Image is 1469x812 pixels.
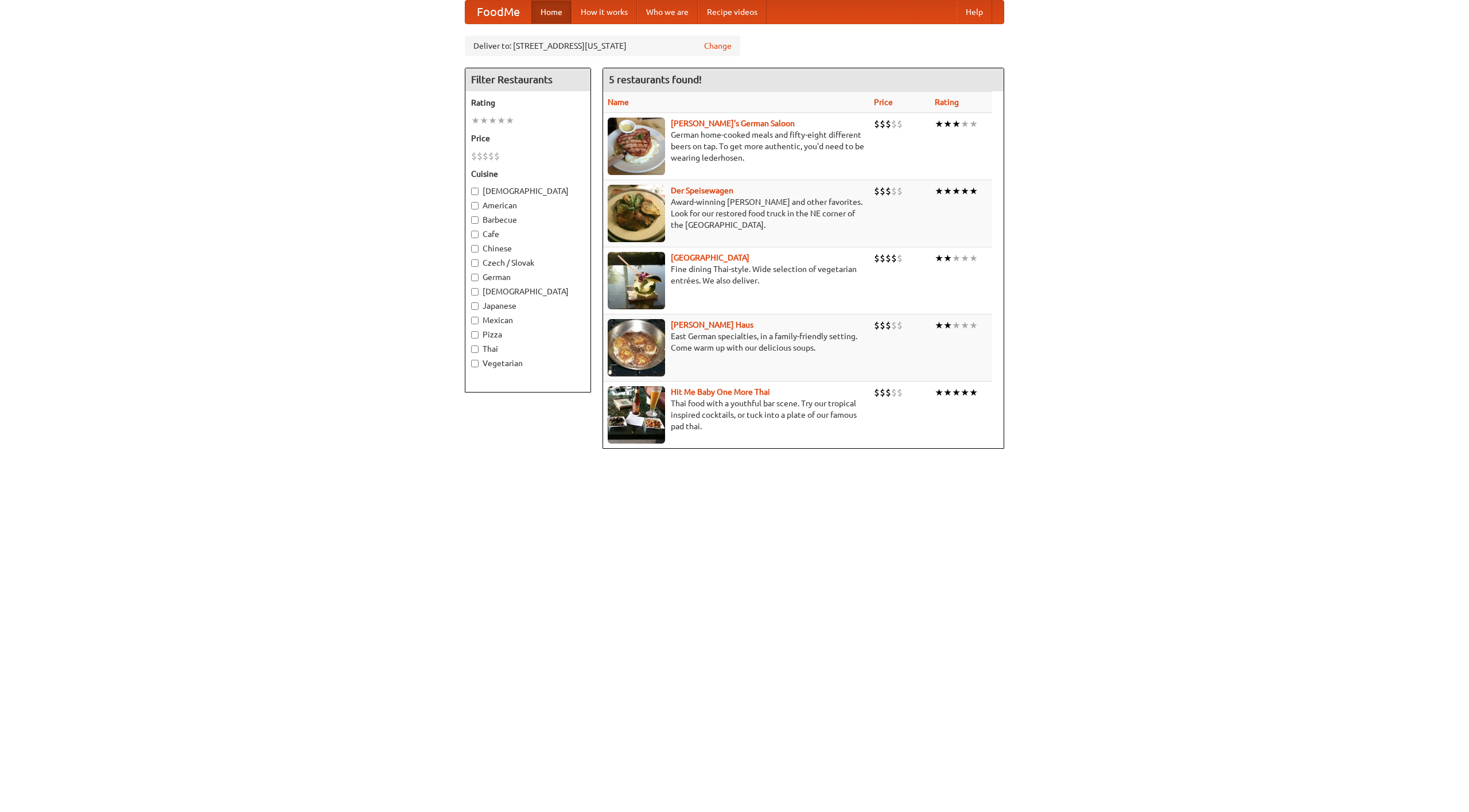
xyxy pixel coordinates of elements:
a: Who we are [637,1,698,24]
li: ★ [952,386,961,399]
li: ★ [943,118,952,130]
a: [GEOGRAPHIC_DATA] [671,253,749,262]
p: Thai food with a youthful bar scene. Try our tropical inspired cocktails, or tuck into a plate of... [608,398,865,432]
input: Barbecue [471,216,479,224]
input: German [471,274,479,281]
p: East German specialties, in a family-friendly setting. Come warm up with our delicious soups. [608,331,865,353]
a: Recipe videos [698,1,767,24]
li: ★ [506,114,514,127]
input: Czech / Slovak [471,259,479,267]
li: $ [880,252,885,265]
li: ★ [943,319,952,332]
label: American [471,200,585,211]
input: Chinese [471,245,479,252]
a: Help [957,1,992,24]
li: $ [891,118,897,130]
a: Name [608,98,629,107]
ng-pluralize: 5 restaurants found! [609,74,702,85]
li: $ [874,118,880,130]
li: ★ [969,185,978,197]
label: Cafe [471,228,585,240]
li: ★ [480,114,488,127]
h5: Cuisine [471,168,585,180]
li: ★ [969,252,978,265]
li: $ [885,319,891,332]
a: Price [874,98,893,107]
li: ★ [961,252,969,265]
a: Home [531,1,572,24]
li: $ [891,386,897,399]
li: $ [874,319,880,332]
li: $ [897,185,903,197]
li: ★ [961,319,969,332]
h5: Price [471,133,585,144]
label: Mexican [471,314,585,326]
li: ★ [943,252,952,265]
img: babythai.jpg [608,386,665,444]
li: ★ [935,185,943,197]
li: ★ [969,319,978,332]
li: $ [471,150,477,162]
label: [DEMOGRAPHIC_DATA] [471,286,585,297]
li: ★ [961,386,969,399]
img: kohlhaus.jpg [608,319,665,376]
input: Pizza [471,331,479,339]
li: $ [488,150,494,162]
input: Thai [471,345,479,353]
li: $ [897,252,903,265]
img: satay.jpg [608,252,665,309]
li: ★ [935,252,943,265]
h4: Filter Restaurants [465,68,590,91]
p: Fine dining Thai-style. Wide selection of vegetarian entrées. We also deliver. [608,263,865,286]
li: ★ [497,114,506,127]
img: speisewagen.jpg [608,185,665,242]
div: Deliver to: [STREET_ADDRESS][US_STATE] [465,36,740,56]
li: $ [885,118,891,130]
p: German home-cooked meals and fifty-eight different beers on tap. To get more authentic, you'd nee... [608,129,865,164]
li: $ [891,252,897,265]
li: $ [891,185,897,197]
li: $ [897,386,903,399]
li: $ [885,185,891,197]
a: How it works [572,1,637,24]
li: $ [880,386,885,399]
input: Japanese [471,302,479,310]
li: ★ [471,114,480,127]
li: $ [880,185,885,197]
li: ★ [943,185,952,197]
li: ★ [935,386,943,399]
li: $ [885,386,891,399]
a: FoodMe [465,1,531,24]
li: ★ [961,118,969,130]
a: Der Speisewagen [671,186,733,195]
li: ★ [935,118,943,130]
li: $ [494,150,500,162]
li: $ [897,319,903,332]
li: ★ [969,118,978,130]
b: [PERSON_NAME]'s German Saloon [671,119,795,128]
h5: Rating [471,97,585,108]
label: German [471,271,585,283]
label: Vegetarian [471,358,585,369]
li: $ [885,252,891,265]
li: $ [874,185,880,197]
b: [PERSON_NAME] Haus [671,320,753,329]
a: Change [704,40,732,52]
label: Japanese [471,300,585,312]
label: Chinese [471,243,585,254]
input: [DEMOGRAPHIC_DATA] [471,188,479,195]
li: $ [880,118,885,130]
li: ★ [488,114,497,127]
input: Mexican [471,317,479,324]
label: Thai [471,343,585,355]
li: ★ [952,252,961,265]
label: Czech / Slovak [471,257,585,269]
li: ★ [952,319,961,332]
input: Cafe [471,231,479,238]
label: [DEMOGRAPHIC_DATA] [471,185,585,197]
li: $ [483,150,488,162]
a: Hit Me Baby One More Thai [671,387,770,397]
img: esthers.jpg [608,118,665,175]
